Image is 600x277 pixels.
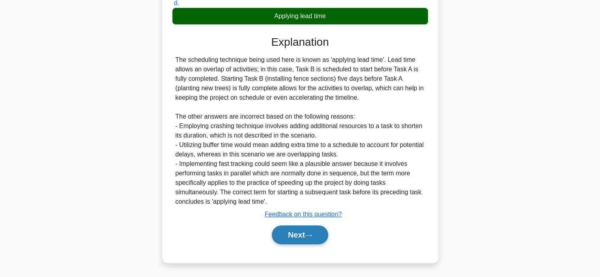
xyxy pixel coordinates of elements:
[172,8,428,24] div: Applying lead time
[177,35,423,49] h3: Explanation
[176,55,425,206] div: The scheduling technique being used here is known as 'applying lead time'. Lead time allows an ov...
[272,225,328,244] button: Next
[265,211,342,218] a: Feedback on this question?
